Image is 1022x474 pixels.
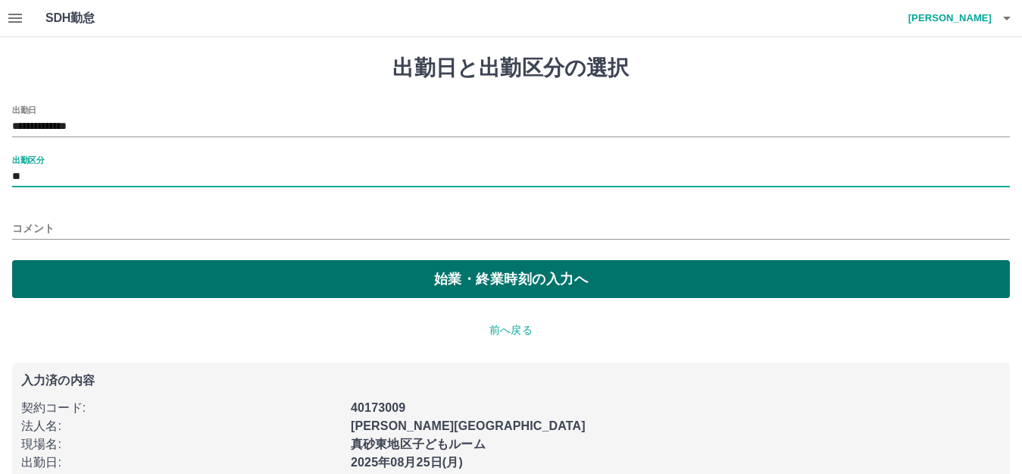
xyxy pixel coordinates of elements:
p: 契約コード : [21,399,342,417]
label: 出勤区分 [12,154,44,165]
p: 入力済の内容 [21,375,1001,387]
label: 出勤日 [12,104,36,115]
p: 出勤日 : [21,454,342,472]
p: 現場名 : [21,435,342,454]
p: 前へ戻る [12,322,1010,338]
h1: 出勤日と出勤区分の選択 [12,55,1010,81]
b: [PERSON_NAME][GEOGRAPHIC_DATA] [351,419,586,432]
b: 40173009 [351,401,405,414]
button: 始業・終業時刻の入力へ [12,260,1010,298]
b: 真砂東地区子どもルーム [351,438,486,450]
b: 2025年08月25日(月) [351,456,463,469]
p: 法人名 : [21,417,342,435]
